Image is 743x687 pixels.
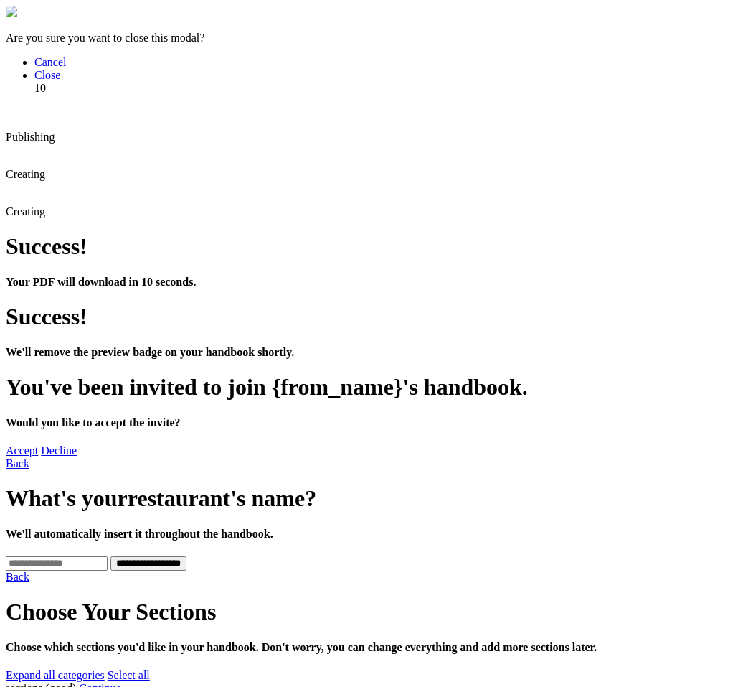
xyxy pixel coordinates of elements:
[6,444,38,457] a: Accept
[128,485,230,511] span: restaurant
[6,276,737,289] h4: Your PDF will download in 10 seconds.
[34,56,66,68] a: Cancel
[6,641,737,654] h4: Choose which sections you'd like in your handbook. Don't worry, you can change everything and add...
[6,528,737,541] h4: We'll automatically insert it throughout the handbook.
[6,599,737,625] h1: Choose Your Sections
[6,346,737,359] h4: We'll remove the preview badge on your handbook shortly.
[6,168,45,180] span: Creating
[6,485,737,512] h1: What's your 's name?
[6,416,737,429] h4: Would you like to accept the invite?
[6,233,737,260] h1: Success!
[6,571,29,583] a: Back
[34,82,46,94] span: 10
[6,205,45,218] span: Creating
[6,6,17,17] img: close-modal.svg
[6,669,105,681] a: Expand all categories
[6,131,55,143] span: Publishing
[6,32,737,45] p: Are you sure you want to close this modal?
[108,669,150,681] a: Select all
[6,374,737,401] h1: You've been invited to join {from_name}'s handbook.
[34,69,60,81] a: Close
[41,444,77,457] a: Decline
[6,304,737,330] h1: Success!
[6,457,29,469] a: Back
